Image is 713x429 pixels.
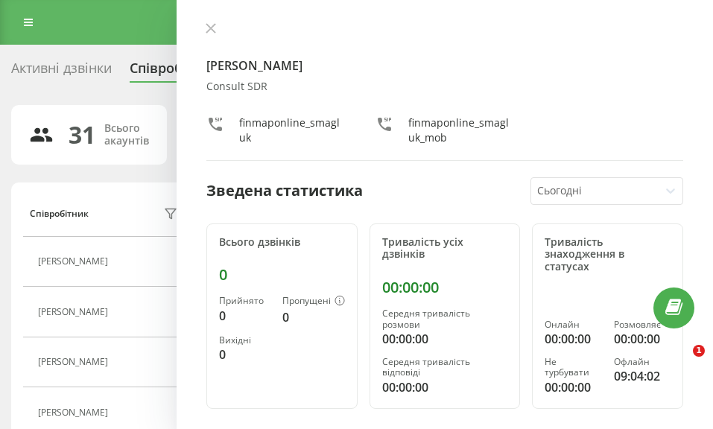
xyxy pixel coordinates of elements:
[219,296,270,306] div: Прийнято
[662,345,698,381] iframe: Intercom live chat
[38,307,112,317] div: [PERSON_NAME]
[382,308,508,330] div: Середня тривалість розмови
[614,357,671,367] div: Офлайн
[382,330,508,348] div: 00:00:00
[69,121,95,149] div: 31
[219,266,345,284] div: 0
[545,357,601,378] div: Не турбувати
[408,115,515,145] div: finmaponline_smagluk_mob
[382,378,508,396] div: 00:00:00
[545,320,601,330] div: Онлайн
[104,122,149,147] div: Всього акаунтів
[382,236,508,261] div: Тривалість усіх дзвінків
[282,296,345,308] div: Пропущені
[38,357,112,367] div: [PERSON_NAME]
[206,179,363,202] div: Зведена статистика
[206,57,683,74] h4: [PERSON_NAME]
[545,330,601,348] div: 00:00:00
[239,115,346,145] div: finmaponline_smagluk
[38,407,112,418] div: [PERSON_NAME]
[545,236,671,273] div: Тривалість знаходження в статусах
[130,60,284,83] div: Співробітники проєкту
[382,357,508,378] div: Середня тривалість відповіді
[282,308,345,326] div: 0
[30,209,89,219] div: Співробітник
[219,335,270,346] div: Вихідні
[219,346,270,363] div: 0
[382,279,508,296] div: 00:00:00
[206,80,683,93] div: Consult SDR
[614,320,671,330] div: Розмовляє
[38,256,112,267] div: [PERSON_NAME]
[614,367,671,385] div: 09:04:02
[219,236,345,249] div: Всього дзвінків
[219,307,270,325] div: 0
[614,330,671,348] div: 00:00:00
[545,378,601,396] div: 00:00:00
[693,345,705,357] span: 1
[11,60,112,83] div: Активні дзвінки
